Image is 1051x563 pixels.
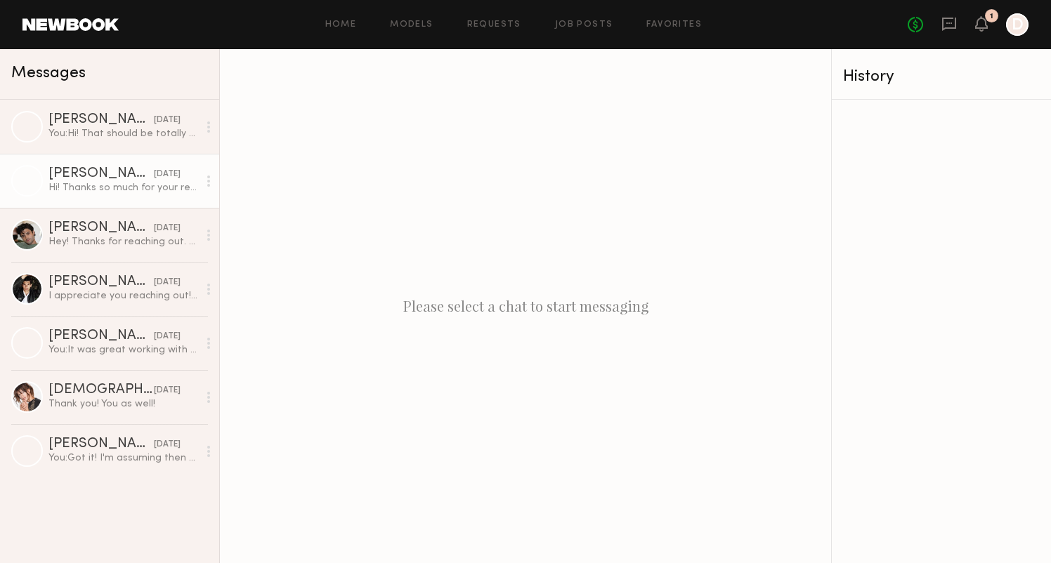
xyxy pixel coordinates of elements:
span: Messages [11,65,86,81]
div: You: Got it! I'm assuming then that the following days are probably blocked off as well, moving s... [48,451,198,465]
div: [DATE] [154,276,181,289]
div: You: It was great working with you! [48,343,198,357]
div: [DATE] [154,222,181,235]
a: Home [325,20,357,29]
div: [DATE] [154,114,181,127]
div: Hi! Thanks so much for your request. I’m working in [GEOGRAPHIC_DATA] this week unfortunately. Ar... [48,181,198,194]
div: 1 [990,13,993,20]
a: Models [390,20,433,29]
a: D [1006,13,1029,36]
div: History [843,69,1040,85]
div: [DATE] [154,384,181,397]
div: [PERSON_NAME] [48,329,154,343]
div: [DATE] [154,168,181,181]
a: Requests [467,20,521,29]
div: You: Hi! That should be totally fine. Looking forward to working together - I'll send more info s... [48,127,198,140]
div: Thank you! You as well! [48,397,198,411]
div: [PERSON_NAME] [48,437,154,451]
div: I appreciate you reaching out! I unfortunately will be out of town that whole week [48,289,198,303]
a: Favorites [646,20,702,29]
a: Job Posts [555,20,613,29]
div: [DATE] [154,330,181,343]
div: [DEMOGRAPHIC_DATA][PERSON_NAME] [48,383,154,397]
div: [PERSON_NAME] [48,221,154,235]
div: Please select a chat to start messaging [220,49,831,563]
div: [PERSON_NAME] [48,113,154,127]
div: [PERSON_NAME] [48,275,154,289]
div: Hey! Thanks for reaching out. Unfortunately I’ll be out of town the 9th. My flight is the 8th at ... [48,235,198,249]
div: [DATE] [154,438,181,451]
div: [PERSON_NAME] [48,167,154,181]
